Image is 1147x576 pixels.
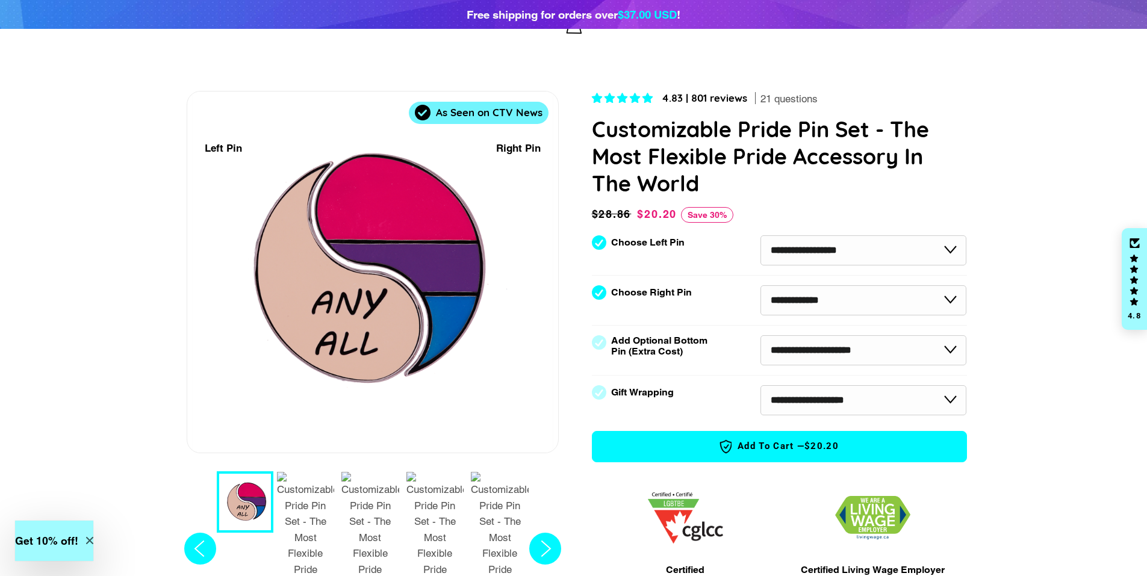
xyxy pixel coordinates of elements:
[1122,228,1147,330] div: Click to open Judge.me floating reviews tab
[648,492,723,543] img: 1705457225.png
[467,6,680,23] div: Free shipping for orders over !
[618,8,677,21] span: $37.00 USD
[592,431,967,462] button: Add to Cart —$20.20
[611,387,674,398] label: Gift Wrapping
[835,496,910,540] img: 1706832627.png
[611,287,692,298] label: Choose Right Pin
[217,471,273,533] button: 1 / 9
[592,206,635,223] span: $28.86
[637,208,677,220] span: $20.20
[804,440,839,453] span: $20.20
[1127,312,1142,320] div: 4.8
[592,92,656,104] span: 4.83 stars
[592,116,967,197] h1: Customizable Pride Pin Set - The Most Flexible Pride Accessory In The World
[187,91,558,453] div: 1 / 9
[611,237,685,248] label: Choose Left Pin
[760,92,818,107] span: 21 questions
[611,335,712,357] label: Add Optional Bottom Pin (Extra Cost)
[496,140,541,156] div: Right Pin
[662,91,747,104] span: 4.83 | 801 reviews
[611,439,948,454] span: Add to Cart —
[681,207,733,223] span: Save 30%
